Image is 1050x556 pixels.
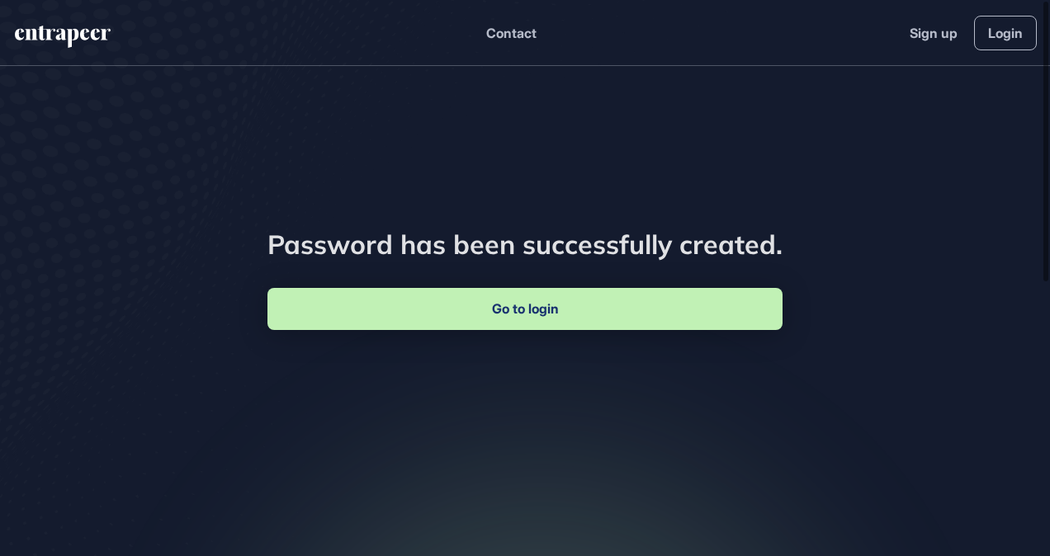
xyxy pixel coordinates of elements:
[267,288,783,330] a: Go to login
[486,22,537,44] button: Contact
[974,16,1037,50] a: Login
[910,23,958,43] a: Sign up
[13,26,112,54] a: entrapeer-logo
[267,229,783,260] h1: Password has been successfully created.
